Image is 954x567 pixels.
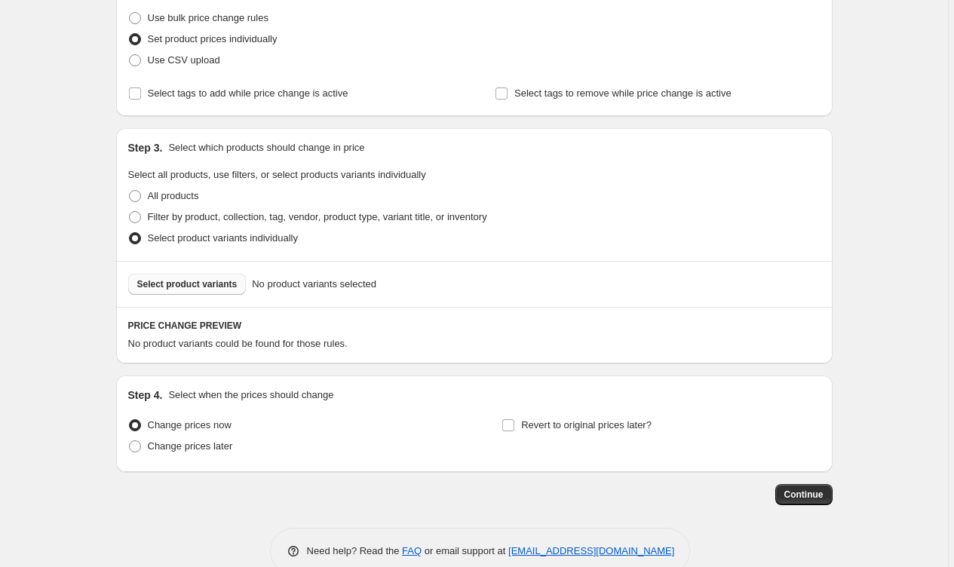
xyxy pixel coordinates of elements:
[148,12,268,23] span: Use bulk price change rules
[137,278,238,290] span: Select product variants
[422,545,508,556] span: or email support at
[508,545,674,556] a: [EMAIL_ADDRESS][DOMAIN_NAME]
[521,419,652,431] span: Revert to original prices later?
[775,484,833,505] button: Continue
[128,338,348,349] span: No product variants could be found for those rules.
[148,87,348,99] span: Select tags to add while price change is active
[128,388,163,403] h2: Step 4.
[128,140,163,155] h2: Step 3.
[402,545,422,556] a: FAQ
[307,545,403,556] span: Need help? Read the
[168,388,333,403] p: Select when the prices should change
[148,440,233,452] span: Change prices later
[148,190,199,201] span: All products
[148,419,232,431] span: Change prices now
[128,320,821,332] h6: PRICE CHANGE PREVIEW
[128,169,426,180] span: Select all products, use filters, or select products variants individually
[148,211,487,222] span: Filter by product, collection, tag, vendor, product type, variant title, or inventory
[148,54,220,66] span: Use CSV upload
[784,489,824,501] span: Continue
[252,277,376,292] span: No product variants selected
[148,232,298,244] span: Select product variants individually
[514,87,732,99] span: Select tags to remove while price change is active
[128,274,247,295] button: Select product variants
[168,140,364,155] p: Select which products should change in price
[148,33,278,44] span: Set product prices individually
